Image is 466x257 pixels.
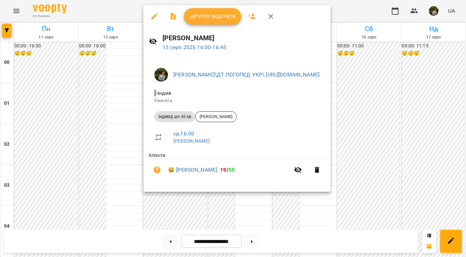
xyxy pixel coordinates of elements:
[149,152,325,184] ul: Клієнти
[154,90,173,96] span: - Індив
[189,12,236,20] span: Урок відбувся
[154,114,195,120] span: індивід шч 45 хв
[173,130,194,137] a: ср , 16:00
[196,114,236,120] span: [PERSON_NAME]
[229,167,235,173] span: 55
[162,44,227,51] a: 13 серп 2025 16:00-16:45
[173,138,210,144] a: [PERSON_NAME]
[149,162,165,178] button: Візит ще не сплачено. Додати оплату?
[195,111,237,122] div: [PERSON_NAME]
[184,8,241,25] button: Урок відбувся
[168,166,217,174] a: 😀 [PERSON_NAME]
[154,97,320,104] p: Кімната
[173,71,320,78] a: [PERSON_NAME]\ДТ ЛОГОПЕД УКР\ [URL][DOMAIN_NAME]
[162,33,325,43] h6: [PERSON_NAME]
[220,167,226,173] span: 19
[220,167,235,173] b: /
[154,68,168,82] img: b75e9dd987c236d6cf194ef640b45b7d.jpg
